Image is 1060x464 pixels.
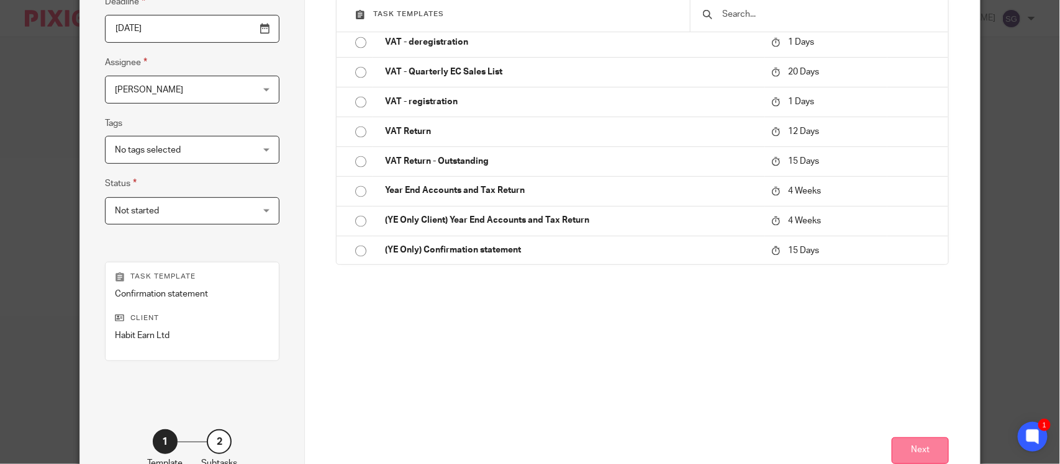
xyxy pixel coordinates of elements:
p: (YE Only Client) Year End Accounts and Tax Return [385,215,758,227]
span: 12 Days [789,127,820,136]
input: Search... [722,7,936,21]
span: 15 Days [789,247,820,256]
label: Assignee [105,55,147,69]
span: 4 Weeks [789,187,822,195]
p: VAT - registration [385,96,758,108]
span: Task templates [373,11,444,17]
p: VAT - Quarterly EC Sales List [385,66,758,78]
span: Not started [115,207,159,215]
span: 4 Weeks [789,216,822,225]
span: 1 Days [789,97,815,106]
div: 1 [153,429,178,454]
span: 20 Days [789,68,820,76]
p: Client [115,313,270,323]
p: Year End Accounts and Tax Return [385,185,758,197]
span: 1 Days [789,38,815,47]
p: VAT Return - Outstanding [385,155,758,167]
p: Confirmation statement [115,288,270,300]
span: [PERSON_NAME] [115,86,183,94]
div: 2 [207,429,232,454]
p: Task template [115,272,270,282]
p: (YE Only) Confirmation statement [385,244,758,257]
label: Tags [105,117,122,130]
div: 1 [1038,419,1051,431]
p: Habit Earn Ltd [115,329,270,342]
label: Status [105,176,137,190]
span: No tags selected [115,146,181,154]
p: VAT Return [385,125,758,138]
input: Pick a date [105,15,279,43]
span: 15 Days [789,157,820,166]
button: Next [892,437,949,464]
p: VAT - deregistration [385,36,758,48]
